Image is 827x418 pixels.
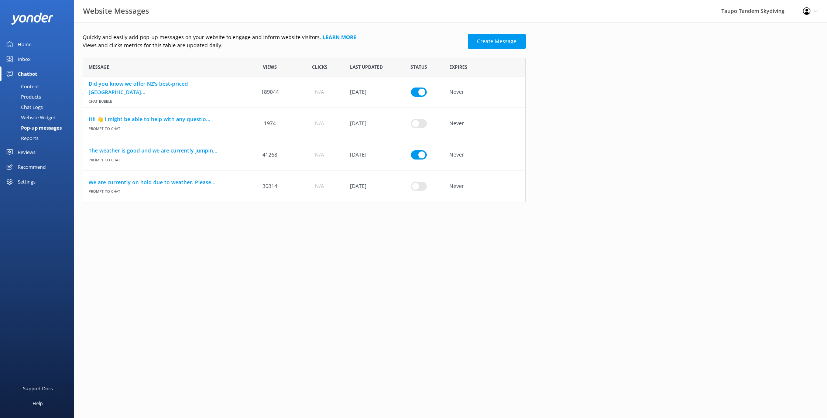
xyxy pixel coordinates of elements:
[18,37,31,52] div: Home
[315,182,324,190] span: N/A
[83,33,463,41] p: Quickly and easily add pop-up messages on your website to engage and inform website visitors.
[468,34,526,49] a: Create Message
[18,145,35,160] div: Reviews
[411,64,427,71] span: Status
[83,76,526,202] div: grid
[4,102,74,112] a: Chat Logs
[323,34,356,41] a: Learn more
[350,64,383,71] span: Last updated
[32,396,43,411] div: Help
[344,139,394,171] div: 06 Oct 2025
[89,186,240,194] span: Prompt to Chat
[89,115,240,123] a: Hi! 👋 I might be able to help with any questio...
[449,64,467,71] span: Expires
[11,13,54,25] img: yonder-white-logo.png
[18,52,31,66] div: Inbox
[18,160,46,174] div: Recommend
[444,76,525,108] div: Never
[4,81,74,92] a: Content
[4,123,62,133] div: Pop-up messages
[4,133,74,143] a: Reports
[89,155,240,162] span: Prompt to Chat
[4,133,38,143] div: Reports
[83,41,463,49] p: Views and clicks metrics for this table are updated daily.
[83,5,149,17] h3: Website Messages
[83,139,526,171] div: row
[245,171,295,202] div: 30314
[245,139,295,171] div: 41268
[315,151,324,159] span: N/A
[18,174,35,189] div: Settings
[23,381,53,396] div: Support Docs
[245,108,295,139] div: 1974
[83,171,526,202] div: row
[4,123,74,133] a: Pop-up messages
[4,102,43,112] div: Chat Logs
[89,123,240,131] span: Prompt to Chat
[83,108,526,139] div: row
[444,108,525,139] div: Never
[344,76,394,108] div: 30 Jan 2025
[89,96,240,104] span: Chat bubble
[4,112,55,123] div: Website Widget
[4,81,39,92] div: Content
[89,178,240,186] a: We are currently on hold due to weather. Please...
[4,92,41,102] div: Products
[89,147,240,155] a: The weather is good and we are currently jumpin...
[4,92,74,102] a: Products
[344,108,394,139] div: 07 May 2025
[263,64,277,71] span: Views
[315,119,324,127] span: N/A
[245,76,295,108] div: 189044
[315,88,324,96] span: N/A
[18,66,37,81] div: Chatbot
[312,64,327,71] span: Clicks
[344,171,394,202] div: 04 Oct 2025
[83,76,526,108] div: row
[444,171,525,202] div: Never
[444,139,525,171] div: Never
[89,80,240,96] a: Did you know we offer NZ's best-priced [GEOGRAPHIC_DATA]...
[4,112,74,123] a: Website Widget
[89,64,109,71] span: Message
